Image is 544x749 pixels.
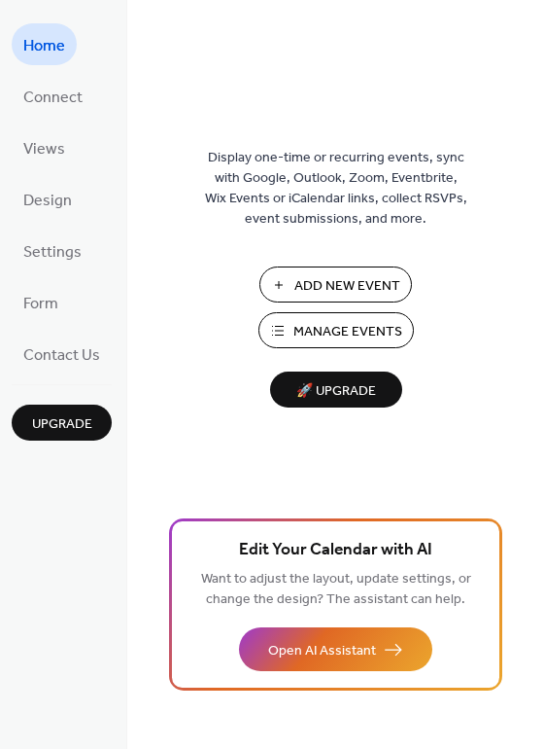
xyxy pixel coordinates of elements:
[12,405,112,441] button: Upgrade
[239,627,432,671] button: Open AI Assistant
[205,148,467,230] span: Display one-time or recurring events, sync with Google, Outlook, Zoom, Eventbrite, Wix Events or ...
[23,289,58,319] span: Form
[12,178,84,220] a: Design
[201,566,471,613] span: Want to adjust the layout, update settings, or change the design? The assistant can help.
[12,75,94,117] a: Connect
[259,267,412,303] button: Add New Event
[23,31,65,61] span: Home
[23,237,82,267] span: Settings
[12,230,93,271] a: Settings
[12,281,70,323] a: Form
[23,186,72,216] span: Design
[270,372,402,408] button: 🚀 Upgrade
[268,641,376,661] span: Open AI Assistant
[12,23,77,65] a: Home
[32,414,92,435] span: Upgrade
[23,134,65,164] span: Views
[294,276,400,297] span: Add New Event
[12,126,77,168] a: Views
[23,83,83,113] span: Connect
[258,312,414,348] button: Manage Events
[23,340,100,371] span: Contact Us
[239,537,432,564] span: Edit Your Calendar with AI
[12,333,112,374] a: Contact Us
[293,322,402,342] span: Manage Events
[282,378,391,405] span: 🚀 Upgrade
